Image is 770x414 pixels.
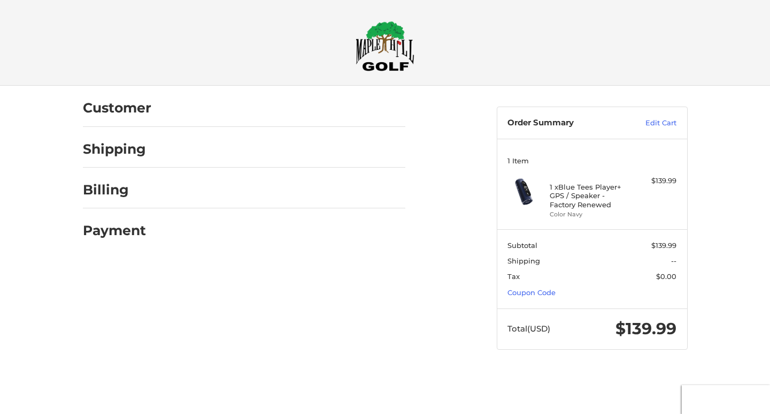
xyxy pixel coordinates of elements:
[622,118,676,129] a: Edit Cart
[507,156,676,165] h3: 1 Item
[671,257,676,265] span: --
[682,385,770,414] iframe: Google Customer Reviews
[507,272,520,281] span: Tax
[507,118,622,129] h3: Order Summary
[550,183,632,209] h4: 1 x Blue Tees Player+ GPS / Speaker - Factory Renewed
[634,176,676,186] div: $139.99
[83,141,146,157] h2: Shipping
[356,21,414,71] img: Maple Hill Golf
[615,319,676,338] span: $139.99
[83,182,145,198] h2: Billing
[651,241,676,250] span: $139.99
[83,100,151,116] h2: Customer
[507,323,550,334] span: Total (USD)
[507,241,537,250] span: Subtotal
[83,222,146,239] h2: Payment
[507,257,540,265] span: Shipping
[550,210,632,219] li: Color Navy
[656,272,676,281] span: $0.00
[507,288,556,297] a: Coupon Code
